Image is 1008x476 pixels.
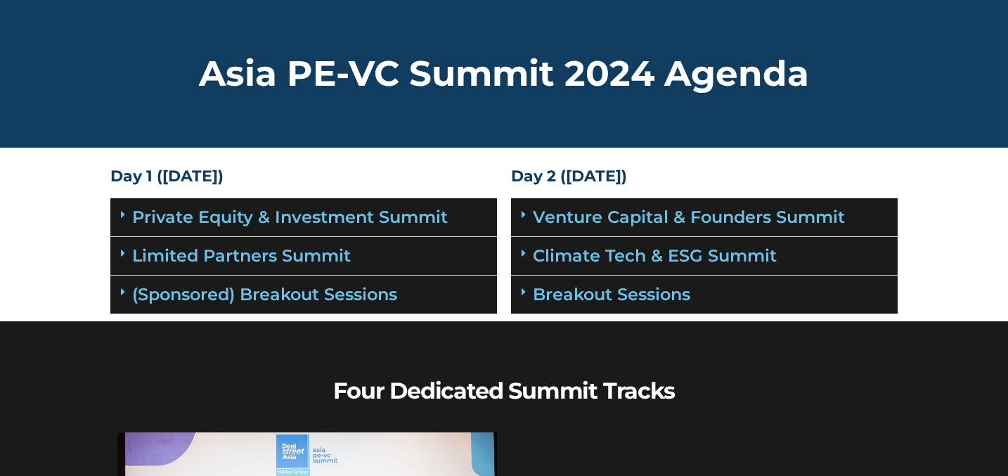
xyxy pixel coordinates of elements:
[110,169,497,184] h4: Day 1 ([DATE])
[511,169,898,184] h4: Day 2 ([DATE])
[132,245,351,266] a: Limited Partners Summit
[110,56,898,91] h2: Asia PE-VC Summit 2024 Agenda
[132,207,448,227] a: Private Equity & Investment Summit
[132,284,397,304] a: (Sponsored) Breakout Sessions
[533,207,845,227] a: Venture Capital & Founders​ Summit
[333,377,674,404] b: Four Dedicated Summit Tracks
[533,245,777,266] a: Climate Tech & ESG Summit
[533,284,690,304] a: Breakout Sessions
